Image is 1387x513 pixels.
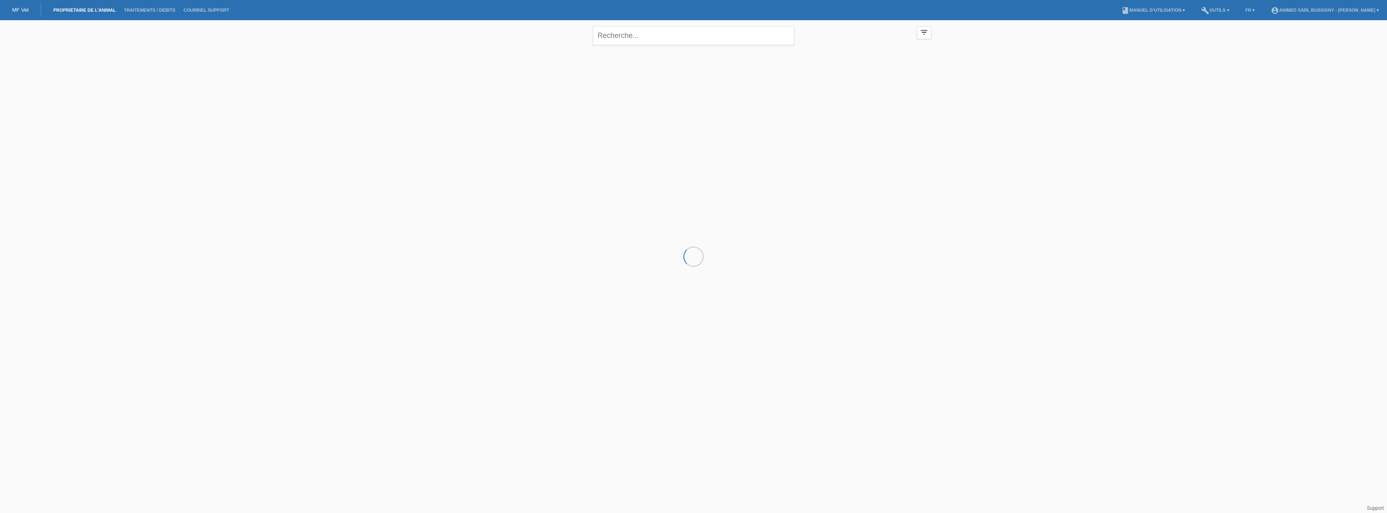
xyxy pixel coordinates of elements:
[120,8,179,13] a: Traitements / débits
[1117,8,1189,13] a: bookManuel d’utilisation ▾
[1197,8,1233,13] a: buildOutils ▾
[49,8,120,13] a: Propriétaire de l’animal
[920,28,929,37] i: filter_list
[1271,6,1279,15] i: account_circle
[179,8,233,13] a: Courriel Support
[12,7,29,13] a: MF Vet
[1367,505,1384,511] a: Support
[1201,6,1209,15] i: build
[593,26,794,45] input: Recherche...
[1121,6,1129,15] i: book
[1241,8,1259,13] a: FR ▾
[1267,8,1383,13] a: account_circleANIMED Sàrl Bussigny - [PERSON_NAME] ▾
